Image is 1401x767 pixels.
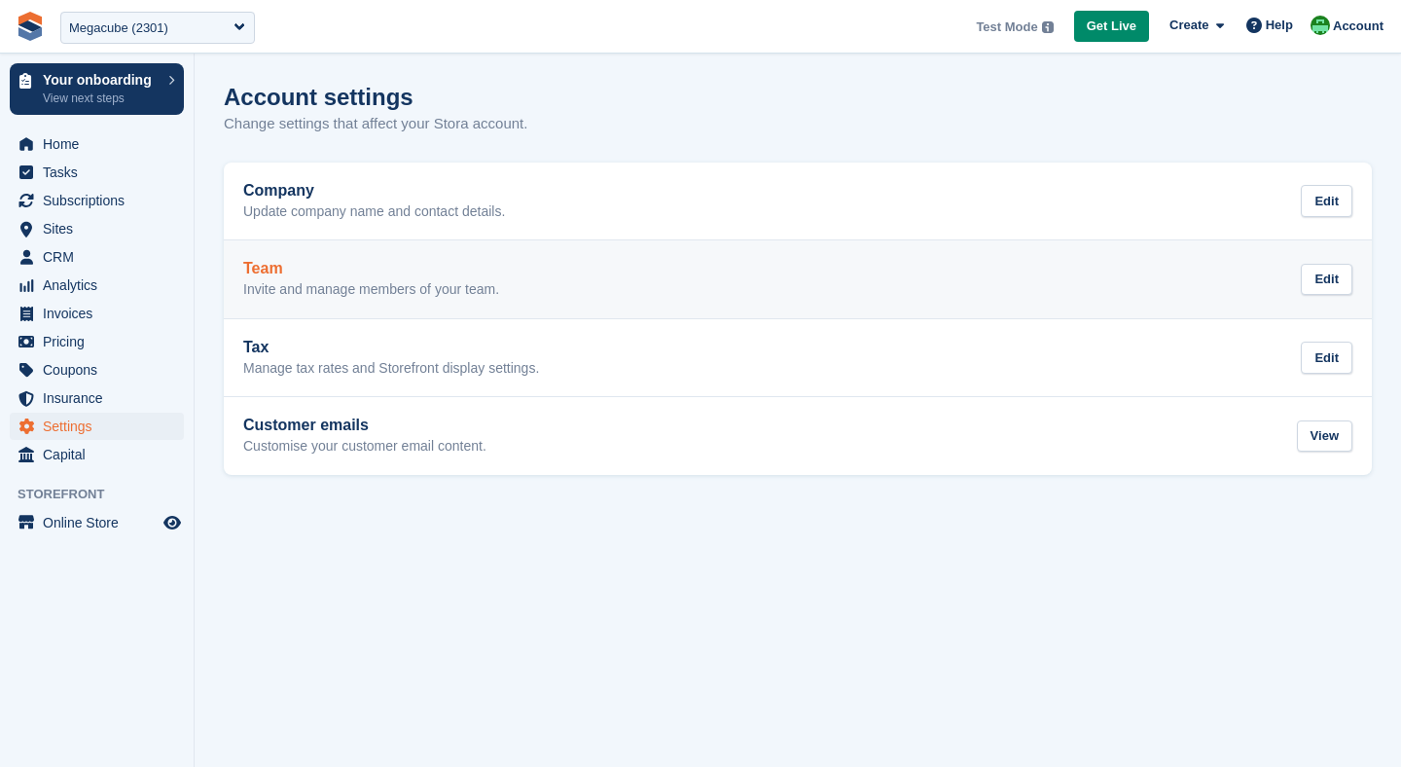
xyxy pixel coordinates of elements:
img: Laura Carlisle [1311,16,1330,35]
a: menu [10,187,184,214]
img: stora-icon-8386f47178a22dfd0bd8f6a31ec36ba5ce8667c1dd55bd0f319d3a0aa187defe.svg [16,12,45,41]
span: Test Mode [976,18,1037,37]
img: icon-info-grey-7440780725fd019a000dd9b08b2336e03edf1995a4989e88bcd33f0948082b44.svg [1042,21,1054,33]
span: Insurance [43,384,160,412]
span: Subscriptions [43,187,160,214]
a: menu [10,356,184,383]
div: Megacube (2301) [69,18,168,38]
span: Capital [43,441,160,468]
p: Change settings that affect your Stora account. [224,113,527,135]
span: Analytics [43,272,160,299]
a: Your onboarding View next steps [10,63,184,115]
a: menu [10,413,184,440]
div: Edit [1301,185,1352,217]
a: menu [10,215,184,242]
a: menu [10,441,184,468]
span: Sites [43,215,160,242]
p: Customise your customer email content. [243,438,486,456]
a: menu [10,509,184,536]
span: Help [1266,16,1293,35]
a: Customer emails Customise your customer email content. View [224,397,1372,475]
span: Get Live [1087,17,1136,36]
a: menu [10,272,184,299]
p: Your onboarding [43,73,159,87]
a: Preview store [161,511,184,534]
p: Manage tax rates and Storefront display settings. [243,360,539,378]
div: Edit [1301,342,1352,374]
p: View next steps [43,90,159,107]
span: Storefront [18,485,194,504]
span: Settings [43,413,160,440]
div: Edit [1301,264,1352,296]
a: menu [10,130,184,158]
h1: Account settings [224,84,413,110]
span: Coupons [43,356,160,383]
h2: Company [243,182,505,200]
a: Tax Manage tax rates and Storefront display settings. Edit [224,319,1372,397]
span: CRM [43,243,160,271]
span: Create [1169,16,1208,35]
a: menu [10,159,184,186]
span: Online Store [43,509,160,536]
p: Invite and manage members of your team. [243,281,499,299]
a: Team Invite and manage members of your team. Edit [224,240,1372,318]
p: Update company name and contact details. [243,203,505,221]
a: menu [10,328,184,355]
a: Company Update company name and contact details. Edit [224,163,1372,240]
a: menu [10,300,184,327]
span: Account [1333,17,1383,36]
h2: Team [243,260,499,277]
a: Get Live [1074,11,1149,43]
a: menu [10,243,184,271]
span: Pricing [43,328,160,355]
span: Tasks [43,159,160,186]
div: View [1297,420,1352,453]
h2: Customer emails [243,417,486,434]
h2: Tax [243,339,539,356]
span: Home [43,130,160,158]
span: Invoices [43,300,160,327]
a: menu [10,384,184,412]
